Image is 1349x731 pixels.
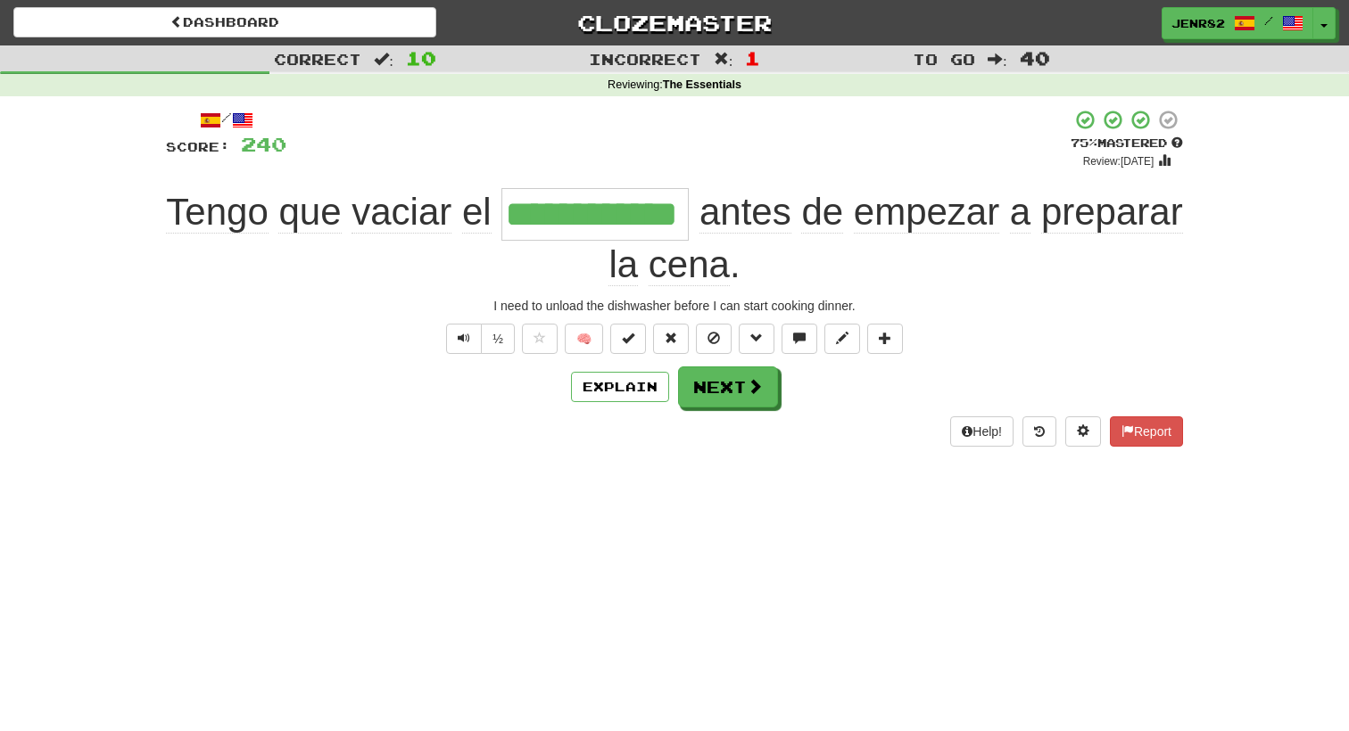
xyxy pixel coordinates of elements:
[854,191,999,234] span: empezar
[522,324,558,354] button: Favorite sentence (alt+f)
[745,47,760,69] span: 1
[824,324,860,354] button: Edit sentence (alt+d)
[653,324,689,354] button: Reset to 0% Mastered (alt+r)
[610,324,646,354] button: Set this sentence to 100% Mastered (alt+m)
[589,50,701,68] span: Incorrect
[166,191,268,234] span: Tengo
[13,7,436,37] a: Dashboard
[374,52,393,67] span: :
[1020,47,1050,69] span: 40
[1264,14,1273,27] span: /
[462,191,492,234] span: el
[782,324,817,354] button: Discuss sentence (alt+u)
[406,47,436,69] span: 10
[1022,416,1056,447] button: Round history (alt+y)
[1162,7,1313,39] a: Jenr82 /
[608,191,1182,286] span: .
[352,191,451,234] span: vaciar
[241,133,286,155] span: 240
[714,52,733,67] span: :
[678,366,778,407] button: Next
[739,324,774,354] button: Grammar (alt+g)
[988,52,1007,67] span: :
[443,324,515,354] div: Text-to-speech controls
[166,139,230,154] span: Score:
[565,324,603,354] button: 🧠
[463,7,886,38] a: Clozemaster
[608,243,638,286] span: la
[1041,191,1183,234] span: preparar
[801,191,843,234] span: de
[166,297,1183,315] div: I need to unload the dishwasher before I can start cooking dinner.
[950,416,1014,447] button: Help!
[696,324,732,354] button: Ignore sentence (alt+i)
[1071,136,1097,150] span: 75 %
[1071,136,1183,152] div: Mastered
[913,50,975,68] span: To go
[446,324,482,354] button: Play sentence audio (ctl+space)
[649,243,730,286] span: cena
[1110,416,1183,447] button: Report
[867,324,903,354] button: Add to collection (alt+a)
[274,50,361,68] span: Correct
[1083,155,1155,168] small: Review: [DATE]
[1010,191,1030,234] span: a
[166,109,286,131] div: /
[481,324,515,354] button: ½
[571,372,669,402] button: Explain
[278,191,341,234] span: que
[699,191,791,234] span: antes
[663,78,741,91] strong: The Essentials
[1171,15,1225,31] span: Jenr82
